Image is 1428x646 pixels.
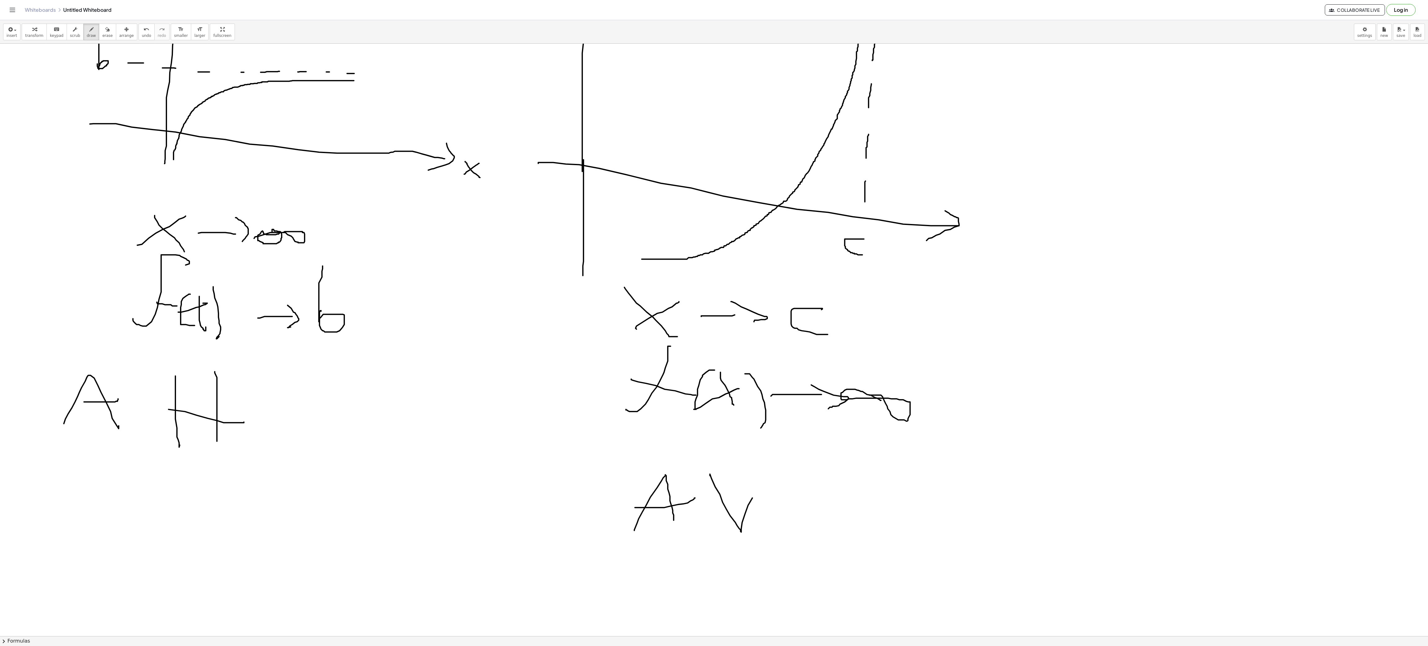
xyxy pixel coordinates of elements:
i: redo [159,26,165,33]
span: settings [1357,33,1372,38]
button: settings [1354,24,1376,40]
span: scrub [70,33,80,38]
button: Log in [1386,4,1416,16]
span: fullscreen [213,33,231,38]
button: scrub [67,24,84,40]
span: smaller [174,33,188,38]
i: format_size [178,26,184,33]
button: insert [3,24,20,40]
span: new [1380,33,1388,38]
button: Toggle navigation [7,5,17,15]
button: format_sizelarger [191,24,209,40]
span: arrange [119,33,134,38]
span: transform [25,33,43,38]
button: format_sizesmaller [171,24,191,40]
button: load [1410,24,1425,40]
span: insert [7,33,17,38]
span: redo [158,33,166,38]
button: transform [22,24,47,40]
button: keyboardkeypad [46,24,67,40]
span: Collaborate Live [1330,7,1380,13]
span: larger [194,33,205,38]
span: draw [87,33,96,38]
button: redoredo [154,24,170,40]
span: save [1396,33,1405,38]
button: draw [83,24,99,40]
span: keypad [50,33,64,38]
button: save [1393,24,1409,40]
button: new [1377,24,1392,40]
button: arrange [116,24,137,40]
span: undo [142,33,151,38]
i: undo [143,26,149,33]
button: Collaborate Live [1325,4,1385,15]
span: load [1413,33,1421,38]
i: format_size [197,26,203,33]
a: Whiteboards [25,7,56,13]
span: erase [102,33,112,38]
button: fullscreen [210,24,235,40]
button: erase [99,24,116,40]
button: undoundo [139,24,155,40]
i: keyboard [54,26,59,33]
